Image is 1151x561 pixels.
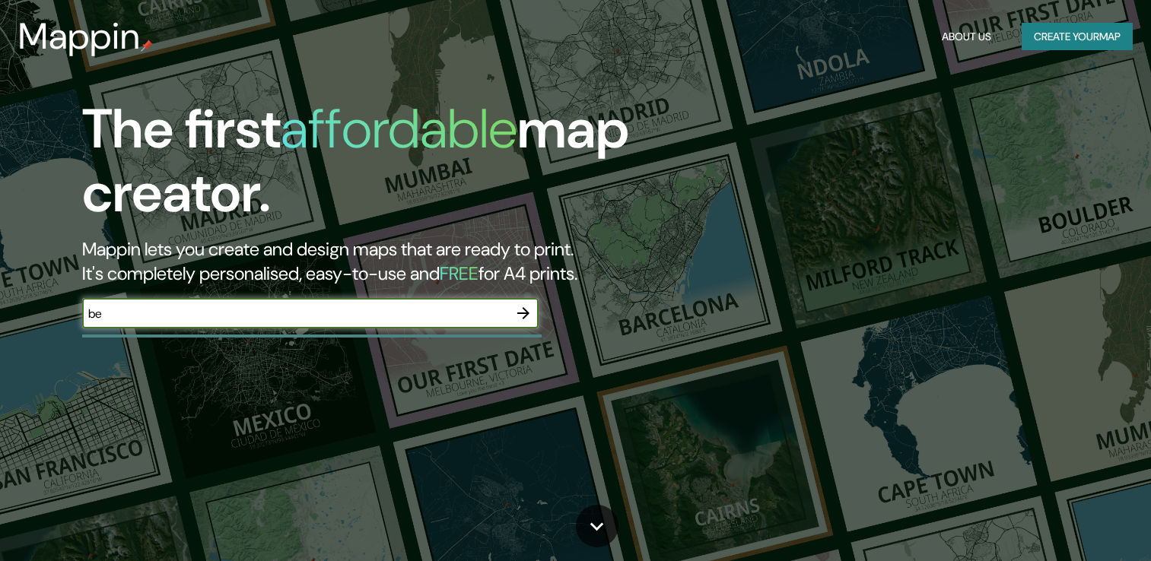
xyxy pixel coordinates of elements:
h5: FREE [440,261,479,285]
h2: Mappin lets you create and design maps that are ready to print. It's completely personalised, eas... [82,237,658,286]
h1: affordable [281,93,517,164]
h1: The first map creator. [82,97,658,237]
img: mappin-pin [141,40,153,52]
h3: Mappin [18,15,141,58]
button: Create yourmap [1022,23,1133,51]
input: Choose your favourite place [82,305,508,322]
button: About Us [936,23,997,51]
